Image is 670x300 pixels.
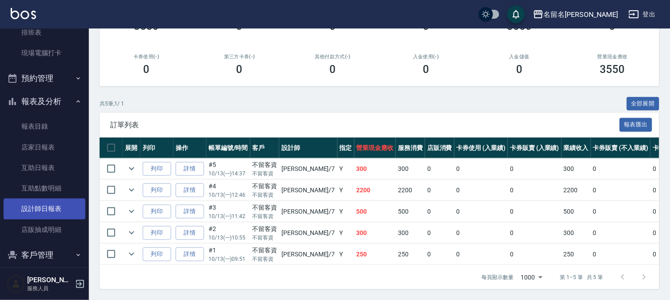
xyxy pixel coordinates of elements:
[423,63,429,76] h3: 0
[206,180,250,201] td: #4
[354,138,396,158] th: 營業現金應收
[425,138,454,158] th: 店販消費
[508,158,562,179] td: 0
[591,244,650,265] td: 0
[206,223,250,243] td: #2
[253,212,277,220] p: 不留客資
[454,201,508,222] td: 0
[100,100,124,108] p: 共 5 筆, 1 / 1
[237,63,243,76] h3: 0
[206,244,250,265] td: #1
[425,201,454,222] td: 0
[354,223,396,243] td: 300
[508,201,562,222] td: 0
[562,180,591,201] td: 2200
[4,219,85,240] a: 店販抽成明細
[454,180,508,201] td: 0
[591,201,650,222] td: 0
[250,138,280,158] th: 客戶
[354,244,396,265] td: 250
[454,138,508,158] th: 卡券使用 (入業績)
[600,63,625,76] h3: 3550
[562,138,591,158] th: 業績收入
[176,183,204,197] a: 詳情
[27,284,72,292] p: 服務人員
[337,158,354,179] td: Y
[4,137,85,158] a: 店家日報表
[4,22,85,43] a: 排班表
[125,226,138,239] button: expand row
[253,170,277,178] p: 不留客資
[209,234,248,242] p: 10/13 (一) 10:55
[125,183,138,197] button: expand row
[591,138,650,158] th: 卡券販賣 (不入業績)
[425,244,454,265] td: 0
[508,138,562,158] th: 卡券販賣 (入業績)
[279,201,337,222] td: [PERSON_NAME] /7
[507,5,525,23] button: save
[4,266,85,289] button: 商品管理
[562,244,591,265] td: 250
[209,255,248,263] p: 10/13 (一) 09:51
[253,203,277,212] div: 不留客資
[253,191,277,199] p: 不留客資
[209,191,248,199] p: 10/13 (一) 12:46
[518,265,546,289] div: 1000
[354,158,396,179] td: 300
[143,247,171,261] button: 列印
[11,8,36,19] img: Logo
[204,54,276,60] h2: 第三方卡券(-)
[110,54,182,60] h2: 卡券使用(-)
[544,9,618,20] div: 名留名[PERSON_NAME]
[206,201,250,222] td: #3
[176,205,204,219] a: 詳情
[482,273,514,281] p: 每頁顯示數量
[4,90,85,113] button: 報表及分析
[27,276,72,284] h5: [PERSON_NAME]
[173,138,206,158] th: 操作
[591,223,650,243] td: 0
[143,205,171,219] button: 列印
[253,255,277,263] p: 不留客資
[560,273,603,281] p: 第 1–5 筆 共 5 筆
[253,234,277,242] p: 不留客資
[176,247,204,261] a: 詳情
[396,180,425,201] td: 2200
[279,138,337,158] th: 設計師
[7,275,25,293] img: Person
[425,158,454,179] td: 0
[206,138,250,158] th: 帳單編號/時間
[591,158,650,179] td: 0
[330,63,336,76] h3: 0
[4,243,85,267] button: 客戶管理
[625,6,659,23] button: 登出
[4,158,85,178] a: 互助日報表
[454,158,508,179] td: 0
[396,244,425,265] td: 250
[354,201,396,222] td: 500
[562,223,591,243] td: 300
[577,54,649,60] h2: 營業現金應收
[562,158,591,179] td: 300
[354,180,396,201] td: 2200
[125,247,138,261] button: expand row
[396,223,425,243] td: 300
[4,43,85,63] a: 現場電腦打卡
[279,244,337,265] td: [PERSON_NAME] /7
[209,212,248,220] p: 10/13 (一) 11:42
[206,158,250,179] td: #5
[530,5,622,24] button: 名留名[PERSON_NAME]
[176,162,204,176] a: 詳情
[209,170,248,178] p: 10/13 (一) 14:37
[627,97,660,111] button: 全部展開
[253,224,277,234] div: 不留客資
[143,183,171,197] button: 列印
[4,67,85,90] button: 預約管理
[4,116,85,137] a: 報表目錄
[4,199,85,219] a: 設計師日報表
[425,180,454,201] td: 0
[337,223,354,243] td: Y
[253,160,277,170] div: 不留客資
[425,223,454,243] td: 0
[337,244,354,265] td: Y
